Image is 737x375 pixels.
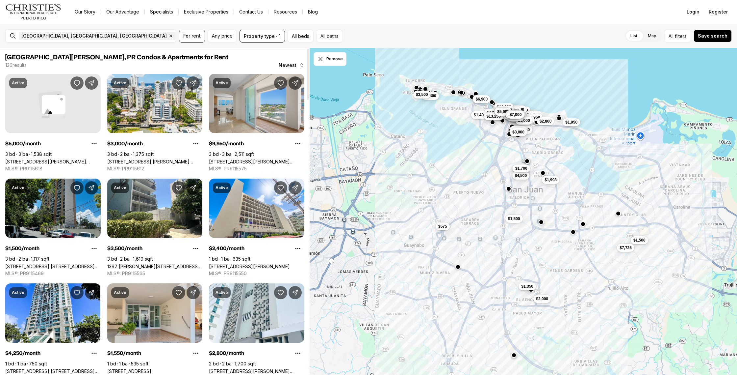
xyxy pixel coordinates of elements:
[70,181,84,194] button: Save Property: 500 MODESTO ST COND. BELLO HORIZONTE #3-01
[209,264,290,269] a: 1131 ASHFORD AVE #04, SAN JUAN PR, 00907
[216,80,228,86] p: Active
[509,114,521,120] span: $2,800
[436,222,450,230] button: $575
[21,33,167,39] span: [GEOGRAPHIC_DATA], [GEOGRAPHIC_DATA], [GEOGRAPHIC_DATA]
[5,159,101,164] a: 1420 AVE WILSON #602, SAN JUAN PR, 00907
[85,76,98,90] button: Share Property
[505,110,525,118] button: $11,000
[212,33,233,39] span: Any price
[473,95,491,103] button: $6,900
[487,114,501,119] span: $13,250
[675,33,687,40] span: filters
[189,242,202,255] button: Property options
[88,137,101,150] button: Property options
[510,126,527,134] button: $3,100
[476,97,488,102] span: $6,900
[70,286,84,299] button: Save Property: 404 CONSTITUTION AVE. AVE #706
[291,347,304,360] button: Property options
[620,245,632,250] span: $7,725
[69,7,101,16] a: Our Story
[114,185,126,190] p: Active
[179,7,234,16] a: Exclusive Properties
[85,181,98,194] button: Share Property
[107,368,151,374] a: 233 DEL PARQUE #4, SANTURCE PR, 00912
[189,137,202,150] button: Property options
[513,130,525,135] span: $3,000
[507,110,524,118] button: $7,000
[421,92,439,100] button: $3,500
[107,264,203,269] a: 1397 LUCHETTI #2, SAN JUAN PR, 00907
[625,30,643,42] label: List
[537,117,554,125] button: $2,800
[5,4,62,20] img: logo
[416,92,428,97] span: $3,500
[517,116,535,124] button: $5,000
[540,118,552,124] span: $2,800
[683,5,703,18] button: Login
[274,286,287,299] button: Save Property: 83 CONDOMINIO CERVANTES #A2
[303,7,323,16] a: Blog
[506,113,524,121] button: $3,000
[274,181,287,194] button: Save Property: 1131 ASHFORD AVE #04
[545,177,557,182] span: $1,998
[438,223,447,229] span: $575
[510,128,527,136] button: $3,000
[512,171,530,179] button: $4,500
[528,115,540,120] span: $9,950
[617,244,635,252] button: $7,725
[705,5,732,18] button: Register
[698,33,727,39] span: Save search
[508,216,520,221] span: $1,500
[494,103,514,111] button: $14,000
[497,109,510,114] span: $5,999
[70,76,84,90] button: Save Property: 1420 AVE WILSON #602
[518,118,530,123] span: $4,000
[279,63,296,68] span: Newest
[12,80,24,86] p: Active
[525,111,542,119] button: $6,500
[536,296,548,302] span: $2,000
[471,111,489,119] button: $1,400
[289,181,302,194] button: Share Property
[495,106,515,114] button: $10,000
[694,30,732,42] button: Save search
[5,54,228,61] span: [GEOGRAPHIC_DATA][PERSON_NAME], PR Condos & Apartments for Rent
[474,112,486,117] span: $1,400
[209,368,304,374] a: 83 CONDOMINIO CERVANTES #A2, SAN JUAN PR, 00907
[566,120,578,125] span: $1,950
[85,286,98,299] button: Share Property
[631,236,648,244] button: $1,500
[643,30,662,42] label: Map
[510,112,522,117] span: $7,000
[515,116,533,124] button: $4,000
[687,9,699,14] span: Login
[515,165,527,171] span: $1,700
[709,9,728,14] span: Register
[413,90,431,98] button: $3,500
[101,7,144,16] a: Our Advantage
[669,33,673,40] span: All
[275,59,308,72] button: Newest
[513,127,525,132] span: $3,100
[507,105,527,113] button: $20,000
[484,109,502,117] button: $4,500
[513,164,530,172] button: $1,700
[314,52,346,66] button: Dismiss drawing
[107,159,203,164] a: 1351 AVE. WILSON #202, SAN JUAN PR, 00907
[172,76,185,90] button: Save Property: 1351 AVE. WILSON #202
[268,7,302,16] a: Resources
[88,242,101,255] button: Property options
[114,80,126,86] p: Active
[563,118,580,126] button: $1,950
[5,264,101,269] a: 500 MODESTO ST COND. BELLO HORIZONTE #3-01, SAN JUAN PR, 00924
[542,176,560,184] button: $1,998
[289,286,302,299] button: Share Property
[515,173,527,178] span: $4,500
[216,290,228,295] p: Active
[288,30,314,43] button: All beds
[240,30,285,43] button: Property type · 1
[503,111,520,119] button: $8,500
[495,107,512,115] button: $5,999
[633,237,646,243] span: $1,500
